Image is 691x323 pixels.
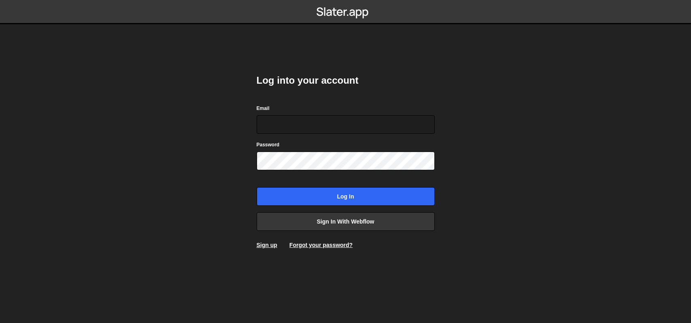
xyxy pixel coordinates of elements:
[257,104,270,112] label: Email
[257,141,280,149] label: Password
[257,74,435,87] h2: Log into your account
[257,242,277,248] a: Sign up
[257,212,435,231] a: Sign in with Webflow
[257,187,435,206] input: Log in
[289,242,353,248] a: Forgot your password?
